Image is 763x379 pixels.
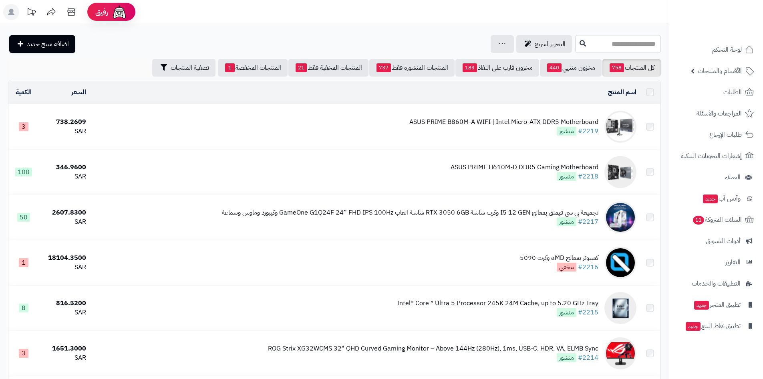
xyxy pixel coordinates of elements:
[674,231,758,251] a: أدوات التسويق
[19,122,28,131] span: 3
[602,59,661,77] a: كل المنتجات758
[578,126,598,136] a: #2219
[222,208,598,217] div: تجميعة بي سي قيمنق بمعالج I5 12 GEN وكرت شاشة RTX 3050 6GB شاشة العاب GameOne G1Q24F 24” FHD IPS ...
[610,63,624,72] span: 758
[42,344,86,353] div: 1651.3000
[709,129,742,140] span: طلبات الإرجاع
[674,146,758,166] a: إشعارات التحويلات البنكية
[42,127,86,136] div: SAR
[694,301,709,310] span: جديد
[703,195,718,203] span: جديد
[15,168,32,176] span: 100
[218,59,288,77] a: المنتجات المخفضة1
[608,87,636,97] a: اسم المنتج
[42,263,86,272] div: SAR
[674,189,758,208] a: وآتس آبجديد
[702,193,741,204] span: وآتس آب
[604,247,636,279] img: كمبيوتر بمعالج aMD وكرت 5090
[16,87,32,97] a: الكمية
[19,258,28,267] span: 1
[723,87,742,98] span: الطلبات
[685,320,741,332] span: تطبيق نقاط البيع
[674,210,758,229] a: السلات المتروكة11
[520,253,598,263] div: كمبيوتر بمعالج aMD وكرت 5090
[42,353,86,363] div: SAR
[693,216,704,225] span: 11
[604,156,636,188] img: ASUS PRIME H610M-D DDR5 Gaming Motherboard
[369,59,455,77] a: المنتجات المنشورة فقط737
[674,40,758,59] a: لوحة التحكم
[17,213,30,222] span: 50
[268,344,598,353] div: ROG Strix XG32WCMS 32" QHD Curved Gaming Monitor – Above 144Hz (280Hz), 1ms, USB-C, HDR, VA, ELMB...
[578,217,598,227] a: #2217
[686,322,701,331] span: جديد
[111,4,127,20] img: ai-face.png
[725,172,741,183] span: العملاء
[557,308,576,317] span: منشور
[709,22,755,39] img: logo-2.png
[697,108,742,119] span: المراجعات والأسئلة
[451,163,598,172] div: ASUS PRIME H610M-D DDR5 Gaming Motherboard
[42,308,86,317] div: SAR
[152,59,215,77] button: تصفية المنتجات
[516,35,572,53] a: التحرير لسريع
[288,59,368,77] a: المنتجات المخفية فقط21
[674,316,758,336] a: تطبيق نقاط البيعجديد
[578,353,598,363] a: #2214
[674,168,758,187] a: العملاء
[674,125,758,144] a: طلبات الإرجاع
[42,217,86,227] div: SAR
[693,299,741,310] span: تطبيق المتجر
[674,295,758,314] a: تطبيق المتجرجديد
[557,127,576,136] span: منشور
[698,65,742,77] span: الأقسام والمنتجات
[674,83,758,102] a: الطلبات
[19,304,28,312] span: 8
[27,39,69,49] span: اضافة منتج جديد
[674,104,758,123] a: المراجعات والأسئلة
[557,263,576,272] span: مخفي
[42,208,86,217] div: 2607.8300
[376,63,391,72] span: 737
[409,118,598,127] div: ASUS PRIME B860M-A WIFI | Intel Micro-ATX DDR5 Motherboard
[42,299,86,308] div: 816.5200
[706,235,741,247] span: أدوات التسويق
[42,118,86,127] div: 738.2609
[578,172,598,181] a: #2218
[455,59,539,77] a: مخزون قارب على النفاذ183
[463,63,477,72] span: 183
[535,39,566,49] span: التحرير لسريع
[674,274,758,293] a: التطبيقات والخدمات
[9,35,75,53] a: اضافة منتج جديد
[604,111,636,143] img: ASUS PRIME B860M-A WIFI | Intel Micro-ATX DDR5 Motherboard
[712,44,742,55] span: لوحة التحكم
[42,172,86,181] div: SAR
[225,63,235,72] span: 1
[171,63,209,73] span: تصفية المنتجات
[540,59,602,77] a: مخزون منتهي440
[604,337,636,369] img: ROG Strix XG32WCMS 32" QHD Curved Gaming Monitor – Above 144Hz (280Hz), 1ms, USB-C, HDR, VA, ELMB...
[557,353,576,362] span: منشور
[296,63,307,72] span: 21
[21,4,41,22] a: تحديثات المنصة
[42,163,86,172] div: 346.9600
[547,63,562,72] span: 440
[19,349,28,358] span: 3
[604,292,636,324] img: Intel® Core™ Ultra 5 Processor 245K 24M Cache, up to 5.20 GHz Tray
[557,217,576,226] span: منشور
[95,7,108,17] span: رفيق
[557,172,576,181] span: منشور
[71,87,86,97] a: السعر
[681,150,742,162] span: إشعارات التحويلات البنكية
[725,257,741,268] span: التقارير
[674,253,758,272] a: التقارير
[604,201,636,233] img: تجميعة بي سي قيمنق بمعالج I5 12 GEN وكرت شاشة RTX 3050 6GB شاشة العاب GameOne G1Q24F 24” FHD IPS ...
[42,253,86,263] div: 18104.3500
[397,299,598,308] div: Intel® Core™ Ultra 5 Processor 245K 24M Cache, up to 5.20 GHz Tray
[692,214,742,225] span: السلات المتروكة
[692,278,741,289] span: التطبيقات والخدمات
[578,308,598,317] a: #2215
[578,262,598,272] a: #2216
